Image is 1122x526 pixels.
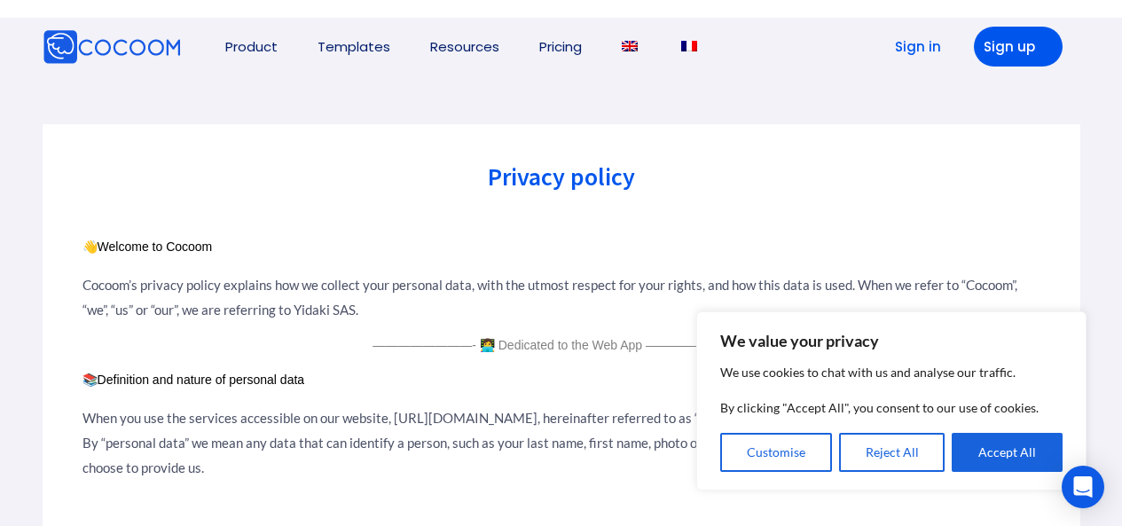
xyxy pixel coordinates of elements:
p: Cocoom’s privacy policy explains how we collect your personal data, with the utmost respect for y... [82,272,1040,322]
a: Sign in [867,27,956,67]
span: ————————- 👩‍💻 Dedicated to the Web App ————————- [373,338,749,352]
h2: Privacy policy [82,164,1040,189]
span: Definition and nature of personal data [98,373,305,387]
p: We use cookies to chat with us and analyse our traffic. [720,362,1063,383]
img: English [622,41,638,51]
img: French [681,41,697,51]
p: By clicking "Accept All", you consent to our use of cookies. [720,397,1063,419]
span: 📚 [82,373,98,387]
button: Customise [720,433,832,472]
a: Resources [430,40,499,53]
img: Cocoom [43,29,181,65]
button: Accept All [952,433,1063,472]
p: We value your privacy [720,330,1063,351]
a: Sign up [974,27,1063,67]
span: 👋 [82,240,98,254]
img: Cocoom [184,46,185,47]
a: Product [225,40,278,53]
a: Templates [318,40,390,53]
p: When you use the services accessible on our website, [URL][DOMAIN_NAME], hereinafter referred to ... [82,405,1040,480]
a: Pricing [539,40,582,53]
button: Reject All [839,433,945,472]
span: Welcome to Cocoom [98,239,213,254]
div: Open Intercom Messenger [1062,466,1104,508]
